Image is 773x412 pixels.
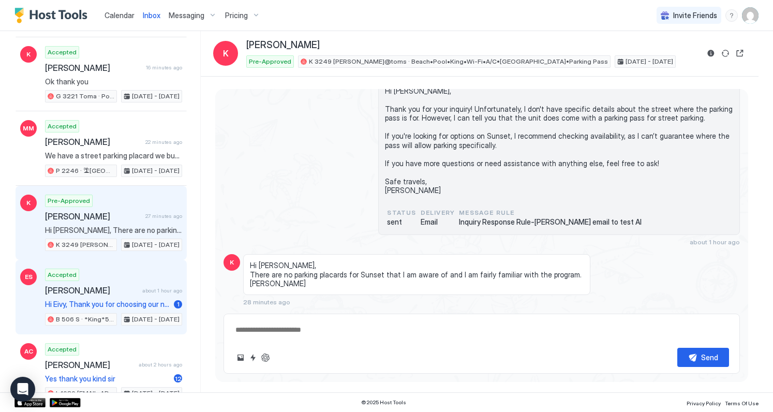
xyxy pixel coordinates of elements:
[234,351,247,364] button: Upload image
[626,57,673,66] span: [DATE] - [DATE]
[45,137,141,147] span: [PERSON_NAME]
[673,11,717,20] span: Invite Friends
[701,352,718,363] div: Send
[14,398,46,407] a: App Store
[45,360,135,370] span: [PERSON_NAME]
[387,208,416,217] span: status
[56,166,114,175] span: P 2246 · 🏝[GEOGRAPHIC_DATA] One Bedroom/Pool/Wifi🏖
[45,151,182,160] span: We have a street parking placard we buy from the town that allows you park your car in our placar...
[247,351,259,364] button: Quick reply
[105,10,135,21] a: Calendar
[105,11,135,20] span: Calendar
[45,63,142,73] span: [PERSON_NAME]
[145,213,182,219] span: 27 minutes ago
[56,315,114,324] span: B 506 S · *King*5min to Universal*Self Check-in/Parking*A/C*
[421,217,455,227] span: Email
[734,47,746,60] button: Open reservation
[139,361,182,368] span: about 2 hours ago
[45,77,182,86] span: Ok thank you
[143,10,160,21] a: Inbox
[687,397,721,408] a: Privacy Policy
[719,47,732,60] button: Sync reservation
[742,7,759,24] div: User profile
[132,166,180,175] span: [DATE] - [DATE]
[45,285,138,296] span: [PERSON_NAME]
[223,47,229,60] span: K
[246,39,320,51] span: [PERSON_NAME]
[14,8,92,23] a: Host Tools Logo
[48,48,77,57] span: Accepted
[309,57,608,66] span: K 3249 [PERSON_NAME]@toms · Beach•Pool•King•Wi-Fi•A/C•[GEOGRAPHIC_DATA]•Parking Pass
[175,375,182,382] span: 12
[45,300,170,309] span: Hi Eivy, Thank you for choosing our non smoking / non vaping unit for your trip, we are looking f...
[45,374,170,384] span: Yes thank you kind sir
[725,9,738,22] div: menu
[259,351,272,364] button: ChatGPT Auto Reply
[690,238,740,246] span: about 1 hour ago
[177,300,180,308] span: 1
[145,139,182,145] span: 22 minutes ago
[459,208,642,217] span: Message Rule
[225,11,248,20] span: Pricing
[169,11,204,20] span: Messaging
[249,57,291,66] span: Pre-Approved
[143,11,160,20] span: Inbox
[687,400,721,406] span: Privacy Policy
[56,389,114,398] span: L 1030 [EMAIL_ADDRESS] · [GEOGRAPHIC_DATA]; Hotel Room in [GEOGRAPHIC_DATA]
[132,389,180,398] span: [DATE] - [DATE]
[56,240,114,249] span: K 3249 [PERSON_NAME]@toms · Beach•Pool•King•Wi-Fi•A/C•[GEOGRAPHIC_DATA]•Parking Pass
[25,272,33,282] span: ES
[387,217,416,227] span: sent
[421,208,455,217] span: Delivery
[459,217,642,227] span: Inquiry Response Rule-[PERSON_NAME] email to test AI
[230,258,234,267] span: K
[250,261,584,288] span: Hi [PERSON_NAME], There are no parking placards for Sunset that I am aware of and I am fairly fam...
[26,198,31,208] span: K
[146,64,182,71] span: 16 minutes ago
[132,240,180,249] span: [DATE] - [DATE]
[132,92,180,101] span: [DATE] - [DATE]
[677,348,729,367] button: Send
[48,270,77,279] span: Accepted
[725,397,759,408] a: Terms Of Use
[56,92,114,101] span: G 3221 Toma · Pool•Beach•Fast WiFi•A/C•SmartTV•Queen•Small Condo
[23,124,34,133] span: MM
[48,345,77,354] span: Accepted
[142,287,182,294] span: about 1 hour ago
[45,226,182,235] span: Hi [PERSON_NAME], There are no parking placards for Sunset that I am aware of and I am fairly fam...
[45,211,141,222] span: [PERSON_NAME]
[243,298,290,306] span: 28 minutes ago
[48,196,90,205] span: Pre-Approved
[24,347,33,356] span: AC
[705,47,717,60] button: Reservation information
[361,399,406,406] span: © 2025 Host Tools
[48,122,77,131] span: Accepted
[50,398,81,407] a: Google Play Store
[26,50,31,59] span: K
[10,377,35,402] div: Open Intercom Messenger
[132,315,180,324] span: [DATE] - [DATE]
[725,400,759,406] span: Terms Of Use
[385,86,733,195] span: Hi [PERSON_NAME], Thank you for your inquiry! Unfortunately, I don't have specific details about ...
